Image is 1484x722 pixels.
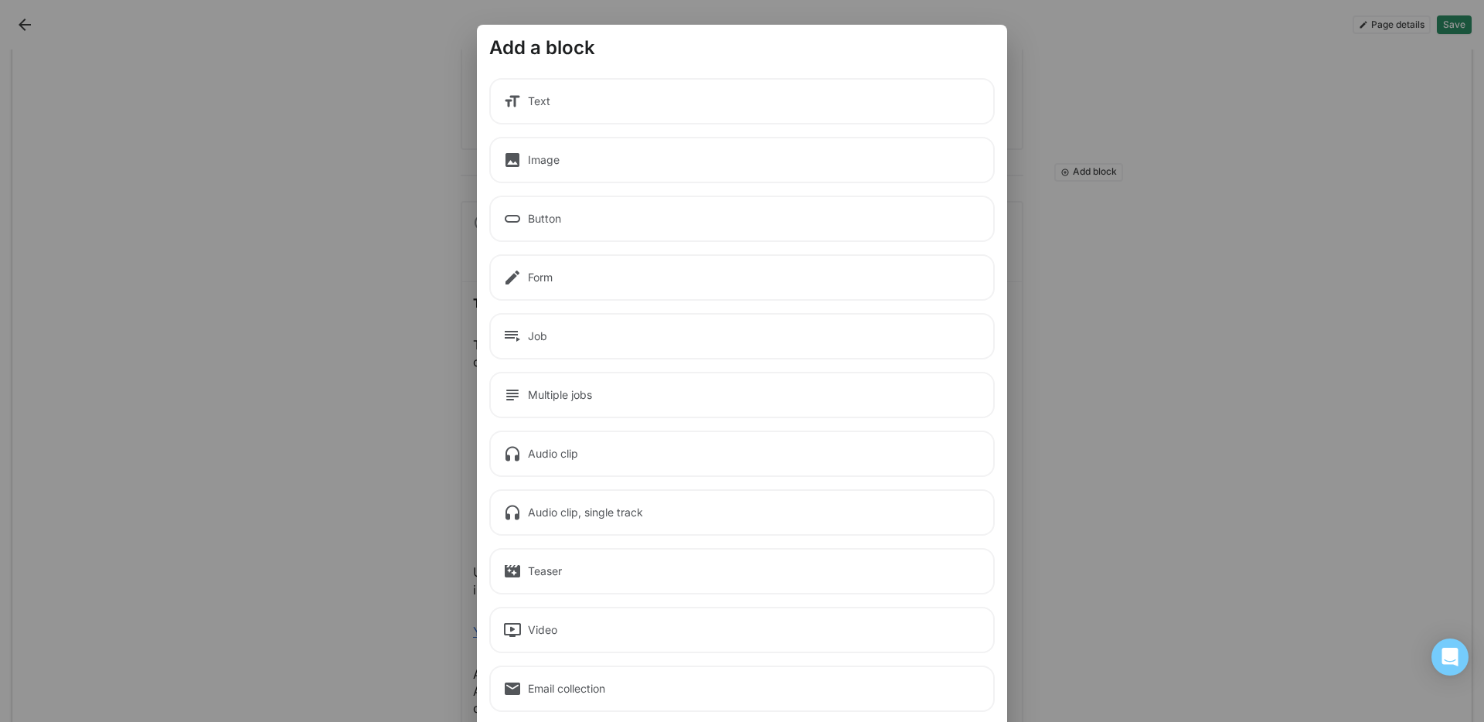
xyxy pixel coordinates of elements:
[489,548,995,594] div: Teaser
[489,137,995,183] div: Image
[489,313,995,359] div: Job
[489,37,995,60] div: Add a block
[489,489,995,536] div: Audio clip, single track
[489,196,995,242] div: Button
[489,666,995,712] div: Email collection
[489,431,995,477] div: Audio clip
[489,254,995,301] div: Form
[489,78,995,124] div: Text
[1431,639,1469,676] div: Open Intercom Messenger
[489,607,995,653] div: Video
[489,372,995,418] div: Multiple jobs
